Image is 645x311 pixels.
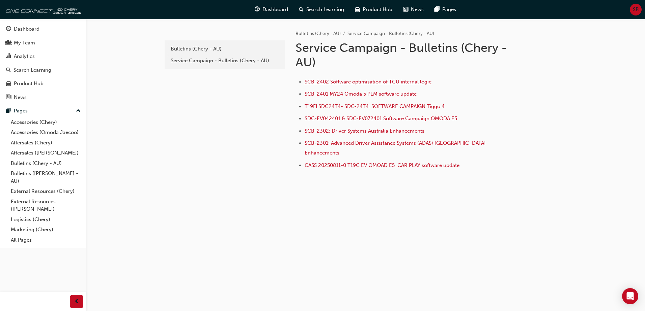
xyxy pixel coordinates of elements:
div: Product Hub [14,80,44,88]
a: Service Campaign - Bulletins (Chery - AU) [167,55,282,67]
a: T19FLSDC24T4- SDC-24T4: SOFTWARE CAMPAIGN Tiggo 4 [305,103,445,109]
a: search-iconSearch Learning [293,3,349,16]
button: DashboardMy TeamAnalyticsSearch LearningProduct HubNews [3,22,83,105]
span: pages-icon [434,5,440,14]
button: Pages [3,105,83,117]
a: car-iconProduct Hub [349,3,398,16]
div: Dashboard [14,25,39,33]
a: Dashboard [3,23,83,35]
div: Open Intercom Messenger [622,288,638,304]
span: search-icon [299,5,304,14]
span: Search Learning [306,6,344,13]
div: Search Learning [13,66,51,74]
a: CASS 20250811-0 T19C EV OMOAD E5 CAR PLAY software update [305,162,459,168]
div: Pages [14,107,28,115]
a: Marketing (Chery) [8,224,83,235]
span: car-icon [6,81,11,87]
span: SB [633,6,639,13]
div: Analytics [14,53,35,60]
a: External Resources ([PERSON_NAME]) [8,197,83,214]
div: My Team [14,39,35,47]
a: Search Learning [3,64,83,76]
span: people-icon [6,40,11,46]
span: car-icon [355,5,360,14]
span: up-icon [76,107,81,115]
a: News [3,91,83,104]
a: pages-iconPages [429,3,461,16]
a: Logistics (Chery) [8,214,83,225]
a: All Pages [8,235,83,245]
span: Pages [442,6,456,13]
a: guage-iconDashboard [249,3,293,16]
a: Aftersales ([PERSON_NAME]) [8,148,83,158]
a: Accessories (Chery) [8,117,83,128]
span: Product Hub [363,6,392,13]
div: Bulletins (Chery - AU) [171,45,279,53]
img: oneconnect [3,3,81,16]
a: Accessories (Omoda Jaecoo) [8,127,83,138]
a: SCB-2301: Advanced Driver Assistance Systems (ADAS) [GEOGRAPHIC_DATA] Enhancements [305,140,487,156]
span: News [411,6,424,13]
a: SDC-EV042401 & SDC-EV072401 Software Campaign OMODA E5 [305,115,457,122]
h1: Service Campaign - Bulletins (Chery - AU) [296,40,517,70]
a: Analytics [3,50,83,63]
span: pages-icon [6,108,11,114]
a: Aftersales (Chery) [8,138,83,148]
a: My Team [3,37,83,49]
a: Bulletins ([PERSON_NAME] - AU) [8,168,83,186]
a: External Resources (Chery) [8,186,83,197]
li: Service Campaign - Bulletins (Chery - AU) [347,30,434,38]
div: News [14,94,27,101]
span: chart-icon [6,54,11,60]
div: Service Campaign - Bulletins (Chery - AU) [171,57,279,65]
a: Bulletins (Chery - AU) [296,31,341,36]
span: news-icon [403,5,408,14]
a: SCB-2402 Software optimisation of TCU internal logic [305,79,431,85]
a: Bulletins (Chery - AU) [167,43,282,55]
span: prev-icon [74,298,79,306]
span: news-icon [6,95,11,101]
span: guage-icon [6,26,11,32]
a: Product Hub [3,77,83,90]
a: SCB-2401 MY24 Omoda 5 PLM software update [305,91,417,97]
span: search-icon [6,67,11,73]
span: Dashboard [262,6,288,13]
button: SB [630,4,642,15]
a: Bulletins (Chery - AU) [8,158,83,169]
a: SCB-2302: Driver Systems Australia Enhancements [305,128,424,134]
a: news-iconNews [398,3,429,16]
span: guage-icon [255,5,260,14]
